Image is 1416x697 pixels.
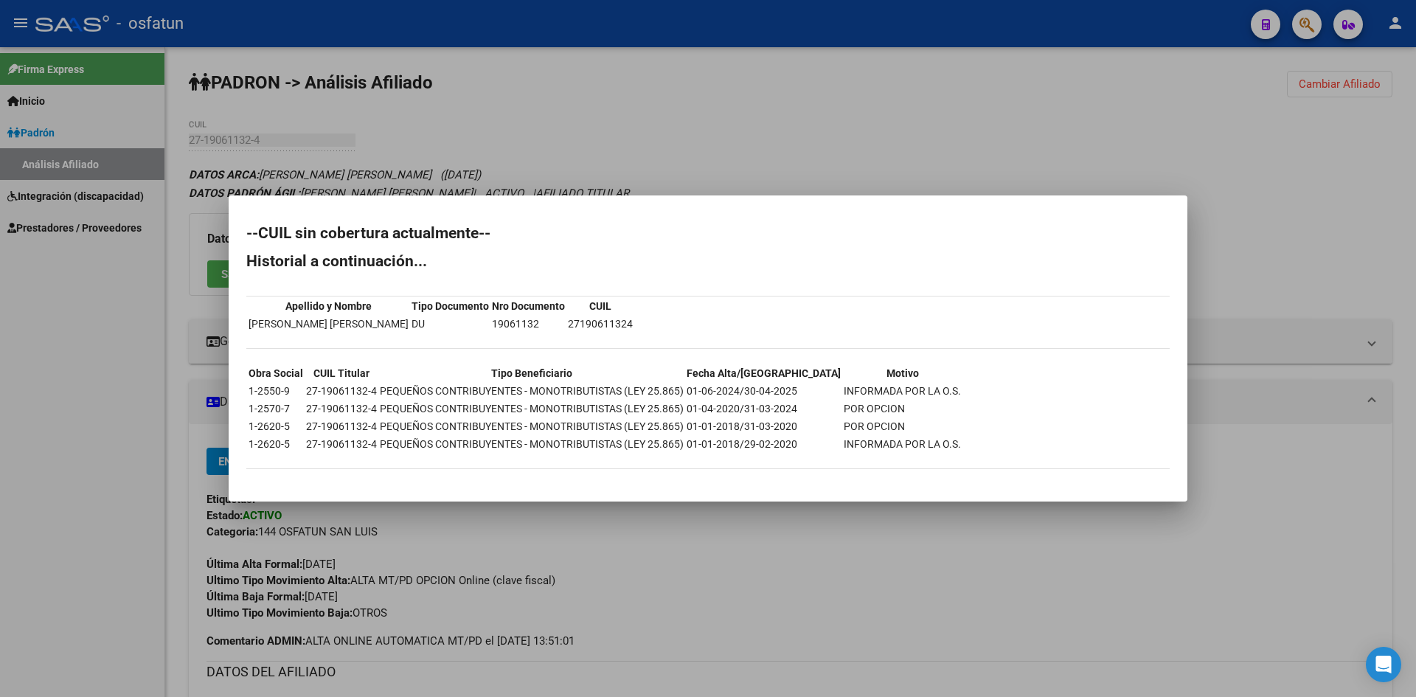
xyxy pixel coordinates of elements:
[248,436,304,452] td: 1-2620-5
[305,418,378,434] td: 27-19061132-4
[567,298,634,314] th: CUIL
[411,316,490,332] td: DU
[1366,647,1401,682] div: Open Intercom Messenger
[246,254,1170,268] h2: Historial a continuación...
[686,383,841,399] td: 01-06-2024/30-04-2025
[305,383,378,399] td: 27-19061132-4
[379,383,684,399] td: PEQUEÑOS CONTRIBUYENTES - MONOTRIBUTISTAS (LEY 25.865)
[248,383,304,399] td: 1-2550-9
[843,365,962,381] th: Motivo
[491,316,566,332] td: 19061132
[305,365,378,381] th: CUIL Titular
[305,400,378,417] td: 27-19061132-4
[248,316,409,332] td: [PERSON_NAME] [PERSON_NAME]
[843,418,962,434] td: POR OPCION
[305,436,378,452] td: 27-19061132-4
[686,418,841,434] td: 01-01-2018/31-03-2020
[248,418,304,434] td: 1-2620-5
[843,436,962,452] td: INFORMADA POR LA O.S.
[567,316,634,332] td: 27190611324
[686,436,841,452] td: 01-01-2018/29-02-2020
[411,298,490,314] th: Tipo Documento
[686,365,841,381] th: Fecha Alta/[GEOGRAPHIC_DATA]
[379,365,684,381] th: Tipo Beneficiario
[248,365,304,381] th: Obra Social
[379,418,684,434] td: PEQUEÑOS CONTRIBUYENTES - MONOTRIBUTISTAS (LEY 25.865)
[248,298,409,314] th: Apellido y Nombre
[843,383,962,399] td: INFORMADA POR LA O.S.
[379,400,684,417] td: PEQUEÑOS CONTRIBUYENTES - MONOTRIBUTISTAS (LEY 25.865)
[491,298,566,314] th: Nro Documento
[686,400,841,417] td: 01-04-2020/31-03-2024
[379,436,684,452] td: PEQUEÑOS CONTRIBUYENTES - MONOTRIBUTISTAS (LEY 25.865)
[843,400,962,417] td: POR OPCION
[248,400,304,417] td: 1-2570-7
[246,226,1170,240] h2: --CUIL sin cobertura actualmente--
